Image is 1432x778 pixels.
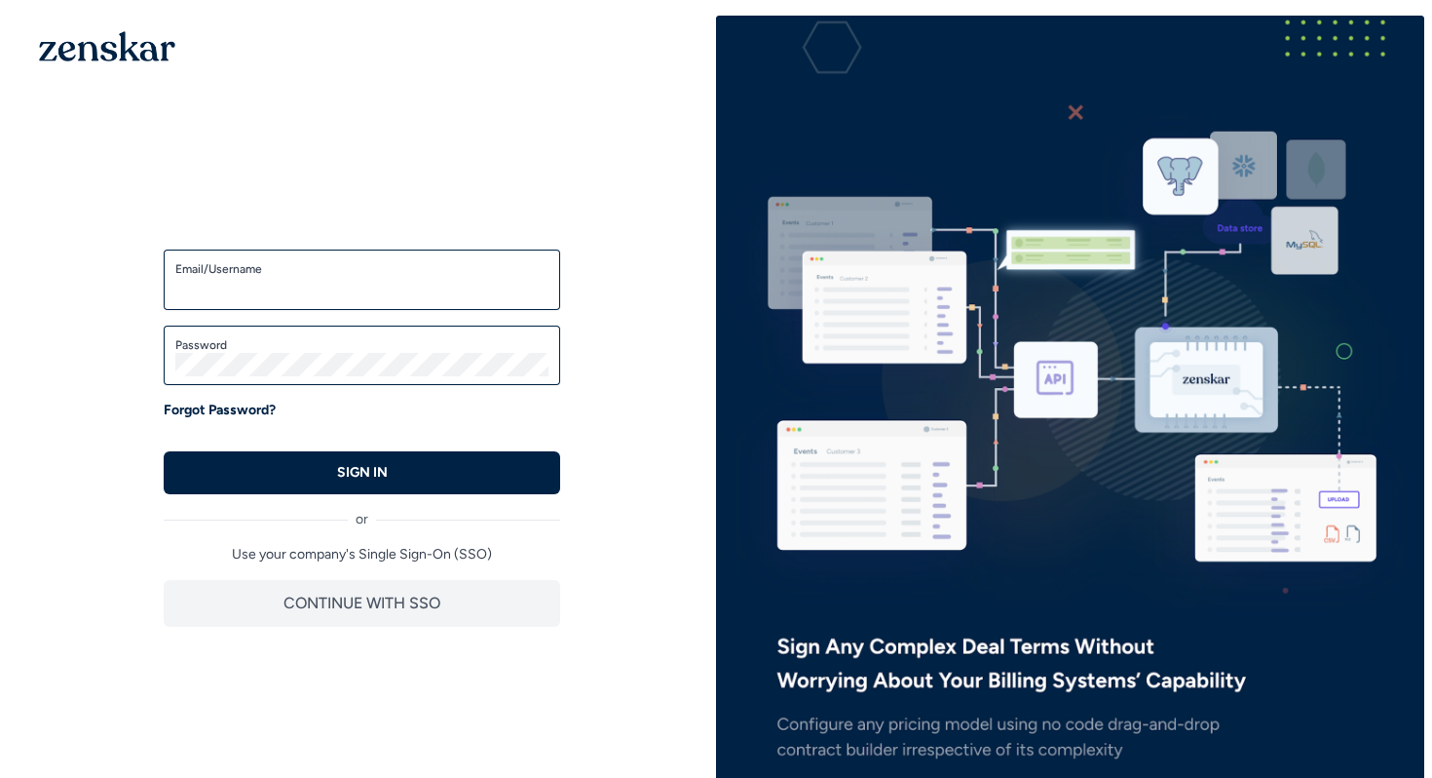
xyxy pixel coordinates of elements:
img: 1OGAJ2xQqyY4LXKgY66KYq0eOWRCkrZdAb3gUhuVAqdWPZE9SRJmCz+oDMSn4zDLXe31Ii730ItAGKgCKgCCgCikA4Av8PJUP... [39,31,175,61]
label: Password [175,337,548,353]
button: CONTINUE WITH SSO [164,580,560,627]
p: Use your company's Single Sign-On (SSO) [164,545,560,564]
p: SIGN IN [337,463,388,483]
a: Forgot Password? [164,401,276,420]
div: or [164,494,560,529]
label: Email/Username [175,261,548,277]
button: SIGN IN [164,451,560,494]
